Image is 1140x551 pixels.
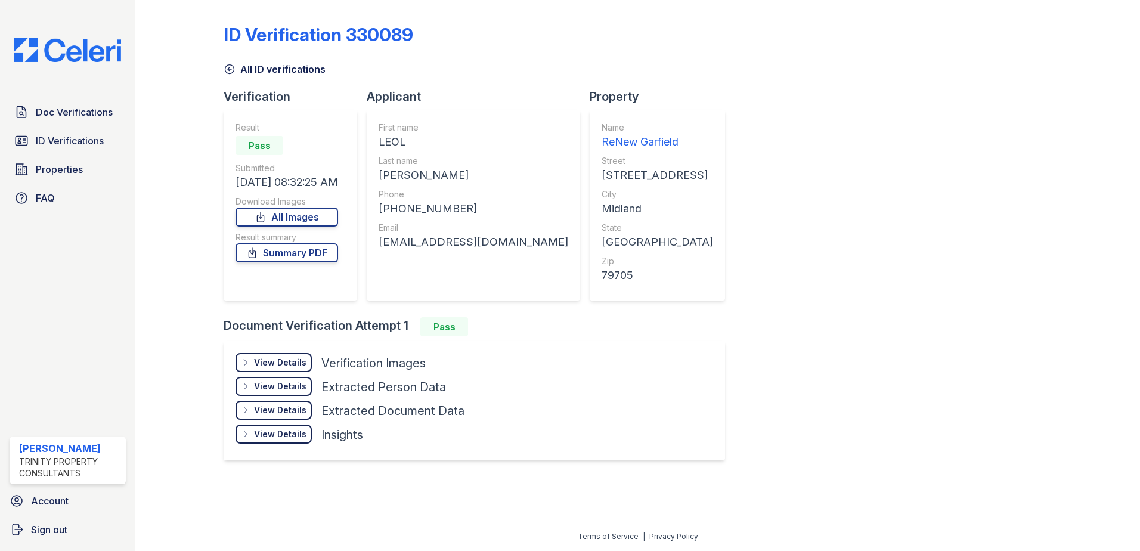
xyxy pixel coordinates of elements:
div: Insights [321,426,363,443]
div: Street [602,155,713,167]
div: ReNew Garfield [602,134,713,150]
div: | [643,532,645,541]
div: Midland [602,200,713,217]
img: CE_Logo_Blue-a8612792a0a2168367f1c8372b55b34899dd931a85d93a1a3d3e32e68fde9ad4.png [5,38,131,62]
div: Download Images [236,196,338,208]
span: Sign out [31,522,67,537]
a: Account [5,489,131,513]
div: Submitted [236,162,338,174]
a: Privacy Policy [649,532,698,541]
a: All ID verifications [224,62,326,76]
div: Trinity Property Consultants [19,456,121,479]
div: 79705 [602,267,713,284]
span: ID Verifications [36,134,104,148]
div: [PHONE_NUMBER] [379,200,568,217]
a: FAQ [10,186,126,210]
div: [STREET_ADDRESS] [602,167,713,184]
div: Pass [420,317,468,336]
div: First name [379,122,568,134]
a: Summary PDF [236,243,338,262]
span: Account [31,494,69,508]
a: Doc Verifications [10,100,126,124]
div: Document Verification Attempt 1 [224,317,735,336]
div: Name [602,122,713,134]
a: All Images [236,208,338,227]
div: View Details [254,428,306,440]
a: Sign out [5,518,131,541]
div: State [602,222,713,234]
div: Extracted Person Data [321,379,446,395]
a: Properties [10,157,126,181]
div: View Details [254,357,306,369]
div: Phone [379,188,568,200]
div: LEOL [379,134,568,150]
div: [PERSON_NAME] [379,167,568,184]
div: Pass [236,136,283,155]
div: Extracted Document Data [321,403,464,419]
div: [GEOGRAPHIC_DATA] [602,234,713,250]
div: Applicant [367,88,590,105]
div: Result summary [236,231,338,243]
div: City [602,188,713,200]
div: Result [236,122,338,134]
div: Property [590,88,735,105]
div: Verification [224,88,367,105]
div: View Details [254,380,306,392]
div: ID Verification 330089 [224,24,413,45]
span: Properties [36,162,83,177]
a: Terms of Service [578,532,639,541]
span: Doc Verifications [36,105,113,119]
a: ID Verifications [10,129,126,153]
div: [EMAIL_ADDRESS][DOMAIN_NAME] [379,234,568,250]
div: Verification Images [321,355,426,372]
div: Last name [379,155,568,167]
div: [PERSON_NAME] [19,441,121,456]
div: Zip [602,255,713,267]
div: Email [379,222,568,234]
div: View Details [254,404,306,416]
span: FAQ [36,191,55,205]
a: Name ReNew Garfield [602,122,713,150]
div: [DATE] 08:32:25 AM [236,174,338,191]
